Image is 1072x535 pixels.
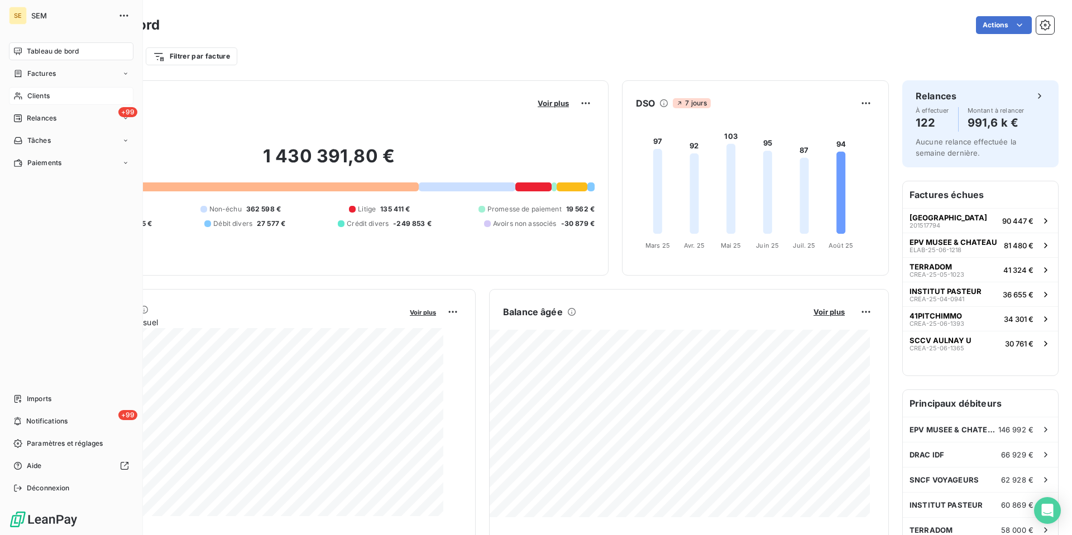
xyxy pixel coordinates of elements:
[910,287,982,296] span: INSTITUT PASTEUR
[31,11,112,20] span: SEM
[393,219,432,229] span: -249 853 €
[9,7,27,25] div: SE
[9,390,133,408] a: Imports
[27,69,56,79] span: Factures
[968,114,1025,132] h4: 991,6 k €
[27,158,61,168] span: Paiements
[347,219,389,229] span: Crédit divers
[566,204,595,214] span: 19 562 €
[903,306,1058,331] button: 41PITCHIMMOCREA-25-06-139334 301 €
[810,307,848,317] button: Voir plus
[257,219,285,229] span: 27 577 €
[721,242,741,249] tspan: Mai 25
[9,42,133,60] a: Tableau de bord
[916,137,1016,157] span: Aucune relance effectuée la semaine dernière.
[756,242,779,249] tspan: Juin 25
[1004,315,1033,324] span: 34 301 €
[9,154,133,172] a: Paiements
[910,425,998,434] span: EPV MUSEE & CHATEAU
[910,526,953,534] span: TERRADOM
[27,394,51,404] span: Imports
[9,65,133,83] a: Factures
[487,204,562,214] span: Promesse de paiement
[903,331,1058,355] button: SCCV AULNAY UCREA-25-06-136530 761 €
[910,296,964,302] span: CREA-25-04-0941
[903,390,1058,417] h6: Principaux débiteurs
[1001,500,1033,509] span: 60 869 €
[9,435,133,452] a: Paramètres et réglages
[27,113,56,123] span: Relances
[1003,266,1033,274] span: 41 324 €
[910,271,964,278] span: CREA-25-05-1023
[118,410,137,420] span: +99
[9,457,133,475] a: Aide
[209,204,242,214] span: Non-échu
[998,425,1033,434] span: 146 992 €
[27,461,42,471] span: Aide
[813,307,845,316] span: Voir plus
[9,132,133,150] a: Tâches
[1002,216,1033,225] span: 90 447 €
[1034,497,1061,524] div: Open Intercom Messenger
[910,247,961,253] span: ELAB-25-06-1218
[829,242,853,249] tspan: Août 25
[910,213,987,222] span: [GEOGRAPHIC_DATA]
[410,309,436,316] span: Voir plus
[903,282,1058,306] button: INSTITUT PASTEURCREA-25-04-094136 655 €
[636,97,655,110] h6: DSO
[903,181,1058,208] h6: Factures échues
[63,145,595,179] h2: 1 430 391,80 €
[968,107,1025,114] span: Montant à relancer
[380,204,410,214] span: 135 411 €
[916,114,949,132] h4: 122
[213,219,252,229] span: Débit divers
[493,219,557,229] span: Avoirs non associés
[916,107,949,114] span: À effectuer
[1001,526,1033,534] span: 58 000 €
[63,316,402,328] span: Chiffre d'affaires mensuel
[903,233,1058,257] button: EPV MUSEE & CHATEAUELAB-25-06-121881 480 €
[146,47,237,65] button: Filtrer par facture
[673,98,710,108] span: 7 jours
[910,345,964,351] span: CREA-25-06-1365
[976,16,1032,34] button: Actions
[910,238,997,247] span: EPV MUSEE & CHATEAU
[916,89,956,103] h6: Relances
[27,136,51,146] span: Tâches
[910,500,983,509] span: INSTITUT PASTEUR
[910,311,962,320] span: 41PITCHIMMO
[538,99,569,108] span: Voir plus
[910,222,940,229] span: 201517794
[118,107,137,117] span: +99
[910,262,952,271] span: TERRADOM
[26,416,68,426] span: Notifications
[503,305,563,319] h6: Balance âgée
[9,109,133,127] a: +99Relances
[910,450,944,459] span: DRAC IDF
[27,438,103,449] span: Paramètres et réglages
[534,98,572,108] button: Voir plus
[27,46,79,56] span: Tableau de bord
[1005,339,1033,348] span: 30 761 €
[645,242,670,249] tspan: Mars 25
[27,483,70,493] span: Déconnexion
[910,320,964,327] span: CREA-25-06-1393
[246,204,281,214] span: 362 598 €
[1001,475,1033,484] span: 62 928 €
[27,91,50,101] span: Clients
[793,242,815,249] tspan: Juil. 25
[1001,450,1033,459] span: 66 929 €
[9,510,78,528] img: Logo LeanPay
[903,208,1058,233] button: [GEOGRAPHIC_DATA]20151779490 447 €
[561,219,595,229] span: -30 879 €
[684,242,705,249] tspan: Avr. 25
[9,87,133,105] a: Clients
[358,204,376,214] span: Litige
[1004,241,1033,250] span: 81 480 €
[406,307,439,317] button: Voir plus
[1003,290,1033,299] span: 36 655 €
[910,336,971,345] span: SCCV AULNAY U
[910,475,979,484] span: SNCF VOYAGEURS
[903,257,1058,282] button: TERRADOMCREA-25-05-102341 324 €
